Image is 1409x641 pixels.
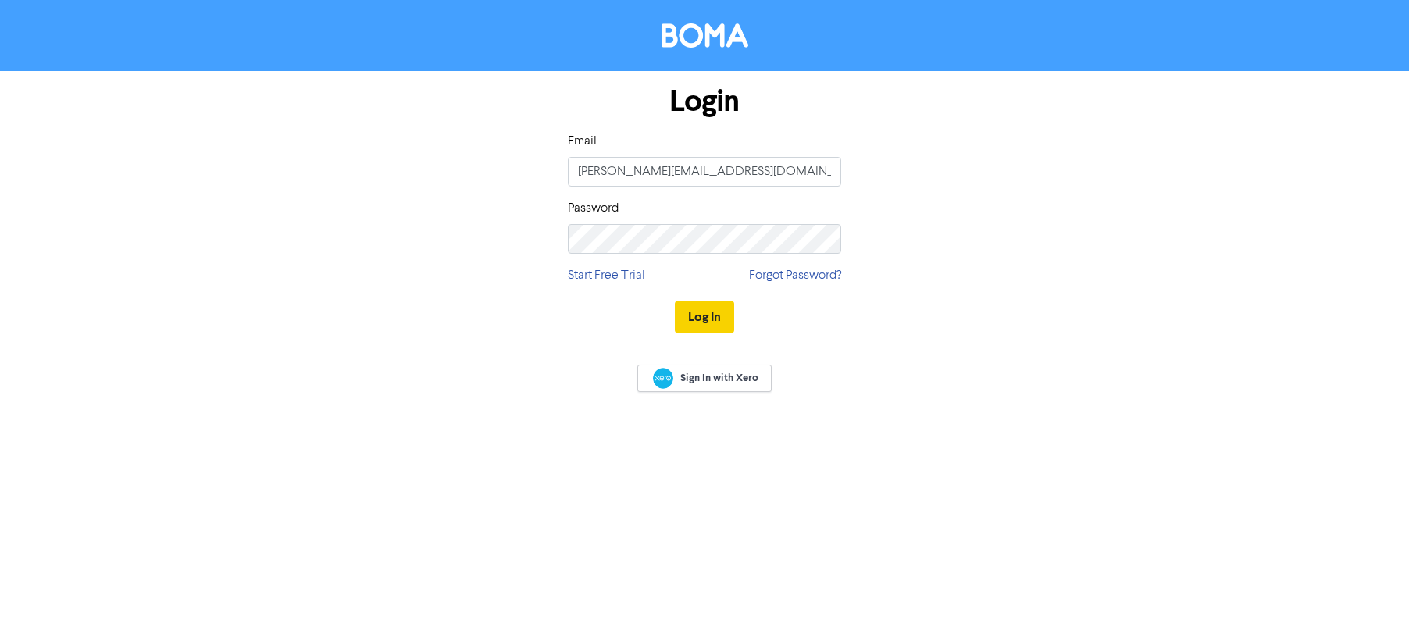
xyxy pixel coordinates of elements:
a: Start Free Trial [568,266,645,285]
a: Forgot Password? [749,266,841,285]
label: Password [568,199,619,218]
label: Email [568,132,597,151]
img: Xero logo [653,368,673,389]
img: BOMA Logo [662,23,748,48]
span: Sign In with Xero [680,371,758,385]
button: Log In [675,301,734,333]
a: Sign In with Xero [637,365,772,392]
h1: Login [568,84,841,119]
